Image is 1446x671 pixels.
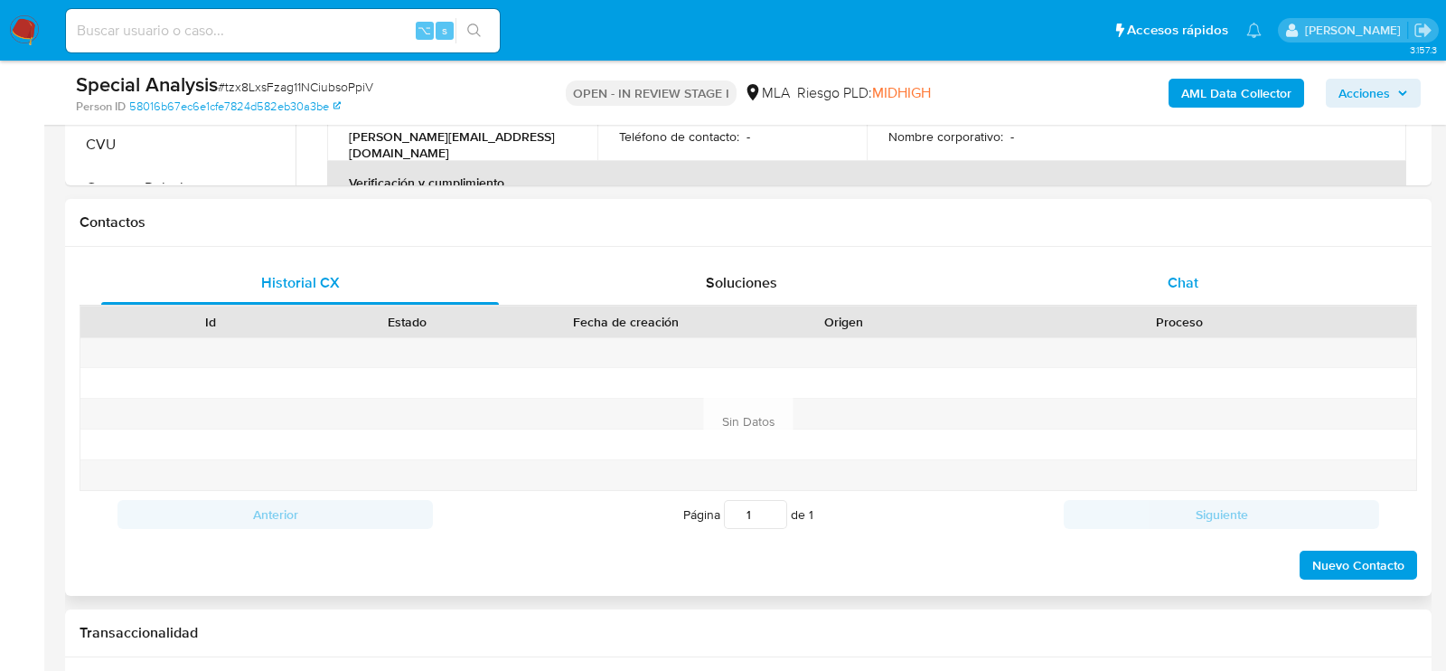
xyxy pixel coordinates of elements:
p: lourdes.morinigo@mercadolibre.com [1305,22,1407,39]
span: MIDHIGH [872,82,931,103]
h1: Transaccionalidad [80,624,1417,642]
a: Salir [1413,21,1432,40]
span: Chat [1168,272,1198,293]
span: s [442,22,447,39]
div: Origen [758,313,930,331]
a: Notificaciones [1246,23,1262,38]
b: Person ID [76,99,126,115]
span: 1 [809,506,813,524]
button: search-icon [455,18,493,43]
button: Nuevo Contacto [1300,551,1417,580]
b: Special Analysis [76,70,218,99]
p: Teléfono de contacto : [619,128,739,145]
button: AML Data Collector [1169,79,1304,108]
span: Historial CX [261,272,340,293]
div: Proceso [955,313,1404,331]
p: - [746,128,750,145]
span: Acciones [1338,79,1390,108]
div: Estado [322,313,493,331]
span: ⌥ [418,22,431,39]
button: Siguiente [1064,500,1379,529]
p: OPEN - IN REVIEW STAGE I [566,80,737,106]
span: Accesos rápidos [1127,21,1228,40]
h1: Contactos [80,213,1417,232]
span: Página de [683,500,813,529]
span: 3.157.3 [1410,43,1437,57]
button: Cruces y Relaciones [70,166,296,210]
span: Soluciones [706,272,777,293]
div: Fecha de creación [519,313,733,331]
button: Anterior [117,500,433,529]
span: # tzx8LxsFzag11NCiubsoPpiV [218,78,373,96]
p: - [1010,128,1014,145]
span: Riesgo PLD: [797,83,931,103]
div: MLA [744,83,790,103]
p: Nombre corporativo : [888,128,1003,145]
a: 58016b67ec6e1cfe7824d582eb30a3be [129,99,341,115]
button: Acciones [1326,79,1421,108]
input: Buscar usuario o caso... [66,19,500,43]
span: Nuevo Contacto [1312,553,1404,578]
div: Id [125,313,296,331]
p: [PERSON_NAME][EMAIL_ADDRESS][DOMAIN_NAME] [349,128,568,161]
th: Verificación y cumplimiento [327,161,1406,204]
b: AML Data Collector [1181,79,1291,108]
button: CVU [70,123,296,166]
